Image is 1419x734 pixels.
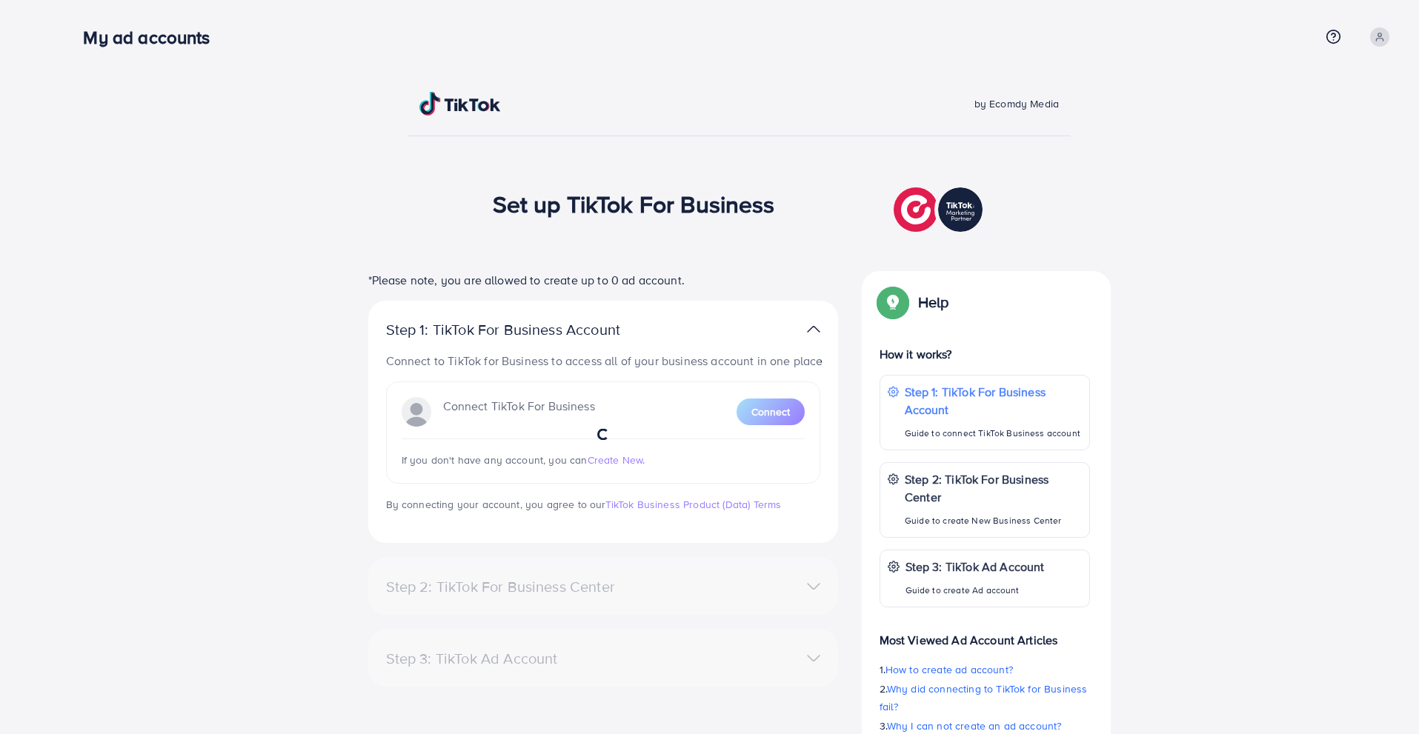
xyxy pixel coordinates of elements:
[880,289,906,316] img: Popup guide
[493,190,775,218] h1: Set up TikTok For Business
[880,345,1090,363] p: How it works?
[918,293,949,311] p: Help
[894,184,986,236] img: TikTok partner
[887,718,1062,733] span: Why I can not create an ad account?
[885,662,1013,677] span: How to create ad account?
[386,321,668,338] p: Step 1: TikTok For Business Account
[419,92,501,116] img: TikTok
[905,470,1082,506] p: Step 2: TikTok For Business Center
[83,27,222,48] h3: My ad accounts
[880,680,1090,715] p: 2.
[905,581,1045,599] p: Guide to create Ad account
[905,558,1045,575] p: Step 3: TikTok Ad Account
[368,271,838,289] p: *Please note, you are allowed to create up to 0 ad account.
[880,619,1090,649] p: Most Viewed Ad Account Articles
[974,96,1059,111] span: by Ecomdy Media
[905,424,1082,442] p: Guide to connect TikTok Business account
[905,383,1082,418] p: Step 1: TikTok For Business Account
[807,318,820,340] img: TikTok partner
[880,661,1090,678] p: 1.
[905,512,1082,530] p: Guide to create New Business Center
[880,681,1088,714] span: Why did connecting to TikTok for Business fail?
